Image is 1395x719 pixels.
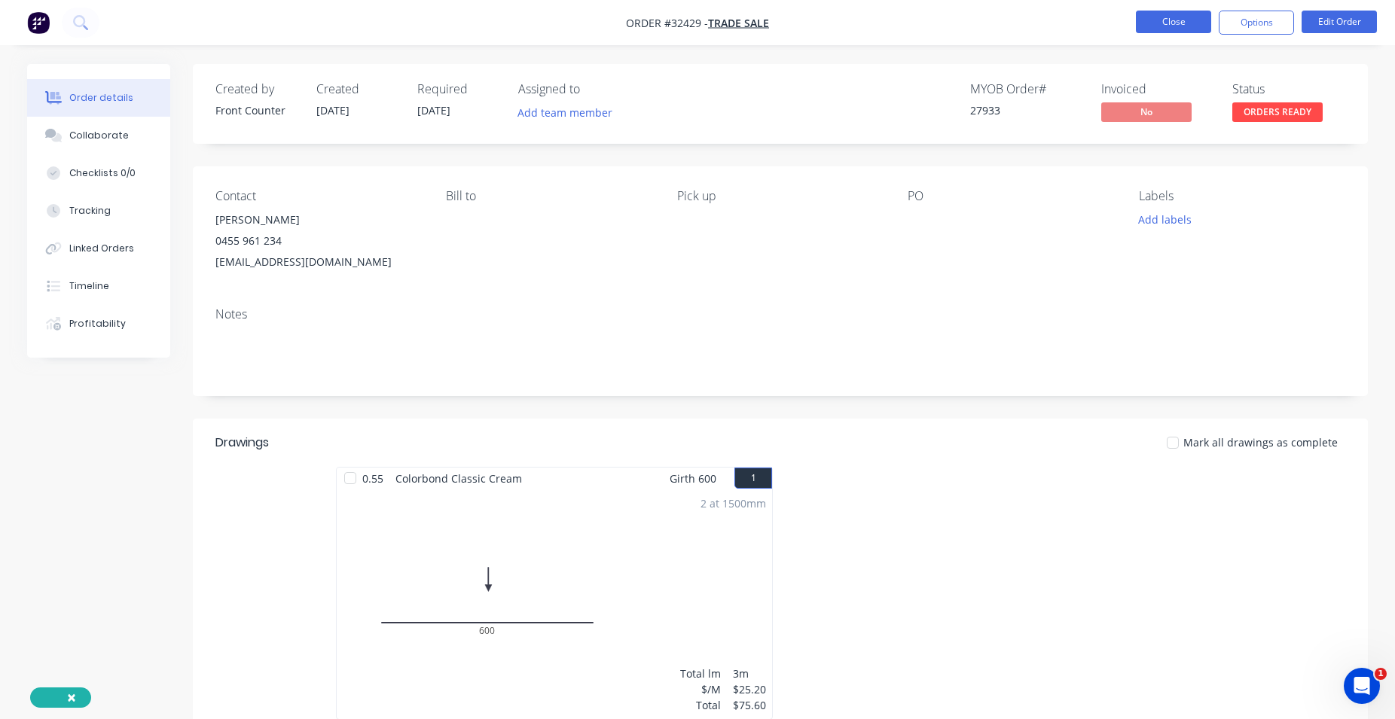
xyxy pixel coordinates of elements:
[733,666,766,681] div: 3m
[446,189,652,203] div: Bill to
[52,680,91,716] button: Close
[27,192,170,230] button: Tracking
[316,103,350,117] span: [DATE]
[215,251,422,273] div: [EMAIL_ADDRESS][DOMAIN_NAME]
[908,189,1114,203] div: PO
[1101,102,1192,121] span: No
[27,11,50,34] img: Factory
[1130,209,1199,230] button: Add labels
[510,102,621,123] button: Add team member
[734,468,772,489] button: 1
[27,267,170,305] button: Timeline
[69,204,111,218] div: Tracking
[69,166,136,180] div: Checklists 0/0
[215,102,298,118] div: Front Counter
[670,468,716,489] span: Girth 600
[215,189,422,203] div: Contact
[680,666,721,681] div: Total lm
[356,468,389,489] span: 0.55
[1136,11,1211,33] button: Close
[69,129,129,142] div: Collaborate
[680,681,721,697] div: $/M
[1232,102,1323,125] button: ORDERS READY
[518,82,669,96] div: Assigned to
[67,687,76,708] span: ×
[701,495,766,511] div: 2 at 1500mm
[970,102,1083,118] div: 27933
[215,82,298,96] div: Created by
[27,230,170,267] button: Linked Orders
[1344,668,1380,704] iframe: Intercom live chat
[626,16,708,30] span: Order #32429 -
[337,489,772,719] div: 06002 at 1500mmTotal lm$/MTotal3m$25.20$75.60
[215,209,422,273] div: [PERSON_NAME]0455 961 234[EMAIL_ADDRESS][DOMAIN_NAME]
[215,230,422,251] div: 0455 961 234
[69,242,134,255] div: Linked Orders
[1101,82,1214,96] div: Invoiced
[970,82,1083,96] div: MYOB Order #
[1232,102,1323,121] span: ORDERS READY
[1302,11,1377,33] button: Edit Order
[677,189,884,203] div: Pick up
[215,434,269,452] div: Drawings
[215,209,422,230] div: [PERSON_NAME]
[215,307,1345,321] div: Notes
[27,79,170,117] button: Order details
[27,305,170,343] button: Profitability
[1139,189,1345,203] div: Labels
[733,697,766,713] div: $75.60
[1183,434,1338,450] span: Mark all drawings as complete
[417,103,450,117] span: [DATE]
[389,468,528,489] span: Colorbond Classic Cream
[1219,11,1294,35] button: Options
[69,279,109,293] div: Timeline
[1232,82,1345,96] div: Status
[680,697,721,713] div: Total
[27,117,170,154] button: Collaborate
[518,102,621,123] button: Add team member
[316,82,399,96] div: Created
[27,154,170,192] button: Checklists 0/0
[417,82,500,96] div: Required
[69,317,126,331] div: Profitability
[69,91,133,105] div: Order details
[1375,668,1387,680] span: 1
[733,681,766,697] div: $25.20
[708,16,769,30] a: TRADE SALE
